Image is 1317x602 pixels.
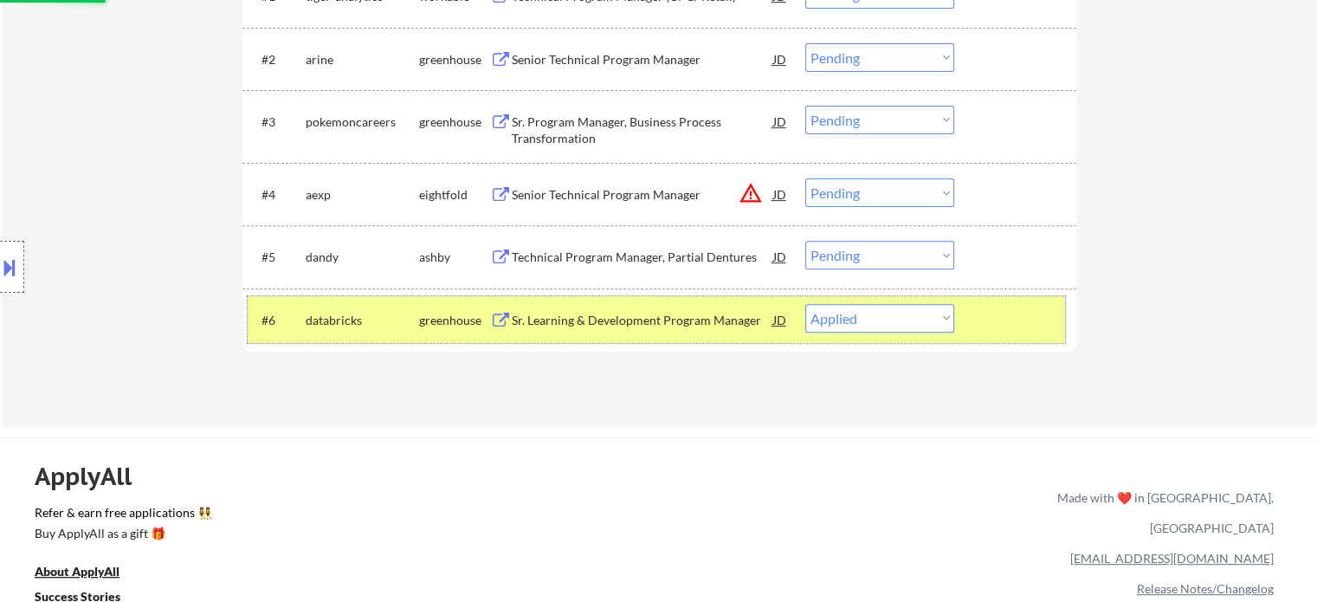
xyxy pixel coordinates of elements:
div: #2 [261,51,292,68]
a: Buy ApplyAll as a gift 🎁 [35,525,208,547]
u: About ApplyAll [35,564,119,579]
div: ApplyAll [35,462,152,491]
div: dandy [306,249,419,266]
div: arine [306,51,419,68]
a: [EMAIL_ADDRESS][DOMAIN_NAME] [1070,551,1274,566]
div: Buy ApplyAll as a gift 🎁 [35,528,208,540]
div: JD [771,304,789,335]
a: About ApplyAll [35,563,144,585]
div: Sr. Learning & Development Program Manager [512,312,773,329]
div: greenhouse [419,51,490,68]
div: JD [771,43,789,74]
div: Senior Technical Program Manager [512,51,773,68]
div: Senior Technical Program Manager [512,186,773,204]
div: JD [771,178,789,210]
div: databricks [306,312,419,329]
a: Refer & earn free applications 👯‍♀️ [35,507,695,525]
div: pokemoncareers [306,113,419,131]
div: Made with ❤️ in [GEOGRAPHIC_DATA], [GEOGRAPHIC_DATA] [1050,482,1274,543]
div: JD [771,241,789,272]
div: Technical Program Manager, Partial Dentures [512,249,773,266]
div: ashby [419,249,490,266]
button: warning_amber [739,181,763,205]
div: eightfold [419,186,490,204]
div: greenhouse [419,113,490,131]
a: Release Notes/Changelog [1137,581,1274,596]
div: JD [771,106,789,137]
div: aexp [306,186,419,204]
div: greenhouse [419,312,490,329]
div: Sr. Program Manager, Business Process Transformation [512,113,773,147]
